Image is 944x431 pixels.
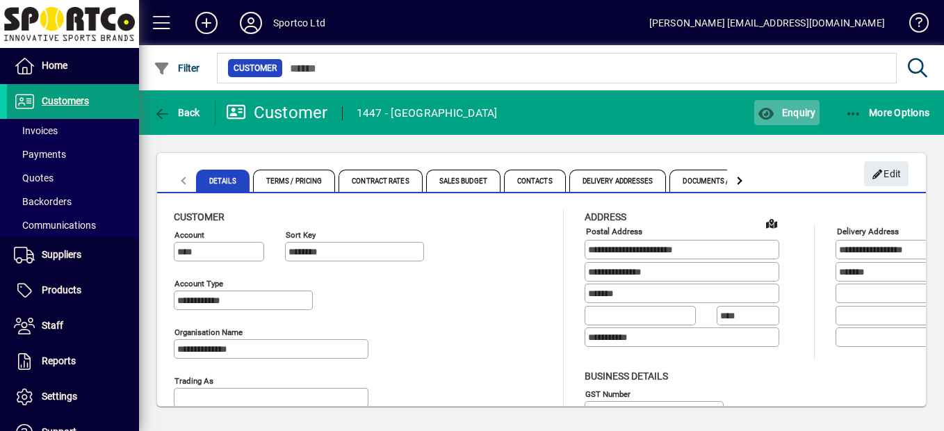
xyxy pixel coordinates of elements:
[150,56,204,81] button: Filter
[14,172,54,184] span: Quotes
[357,102,498,124] div: 1447 - [GEOGRAPHIC_DATA]
[42,60,67,71] span: Home
[864,161,909,186] button: Edit
[669,170,770,192] span: Documents / Images
[7,143,139,166] a: Payments
[174,211,225,222] span: Customer
[899,3,927,48] a: Knowledge Base
[7,119,139,143] a: Invoices
[569,170,667,192] span: Delivery Addresses
[585,371,668,382] span: Business details
[286,230,316,240] mat-label: Sort key
[253,170,336,192] span: Terms / Pricing
[42,391,77,402] span: Settings
[845,107,930,118] span: More Options
[872,163,902,186] span: Edit
[42,249,81,260] span: Suppliers
[7,380,139,414] a: Settings
[7,213,139,237] a: Communications
[426,170,501,192] span: Sales Budget
[273,12,325,34] div: Sportco Ltd
[139,100,215,125] app-page-header-button: Back
[842,100,934,125] button: More Options
[504,170,566,192] span: Contacts
[14,125,58,136] span: Invoices
[758,107,815,118] span: Enquiry
[174,279,223,288] mat-label: Account Type
[14,196,72,207] span: Backorders
[585,389,630,398] mat-label: GST Number
[7,190,139,213] a: Backorders
[154,63,200,74] span: Filter
[760,212,783,234] a: View on map
[174,327,243,337] mat-label: Organisation name
[754,100,819,125] button: Enquiry
[14,220,96,231] span: Communications
[174,230,204,240] mat-label: Account
[7,273,139,308] a: Products
[7,238,139,273] a: Suppliers
[585,211,626,222] span: Address
[42,355,76,366] span: Reports
[229,10,273,35] button: Profile
[339,170,422,192] span: Contract Rates
[174,376,213,386] mat-label: Trading as
[649,12,885,34] div: [PERSON_NAME] [EMAIL_ADDRESS][DOMAIN_NAME]
[196,170,250,192] span: Details
[42,320,63,331] span: Staff
[14,149,66,160] span: Payments
[234,61,277,75] span: Customer
[150,100,204,125] button: Back
[7,166,139,190] a: Quotes
[7,309,139,343] a: Staff
[226,101,328,124] div: Customer
[7,344,139,379] a: Reports
[7,49,139,83] a: Home
[154,107,200,118] span: Back
[42,284,81,295] span: Products
[42,95,89,106] span: Customers
[184,10,229,35] button: Add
